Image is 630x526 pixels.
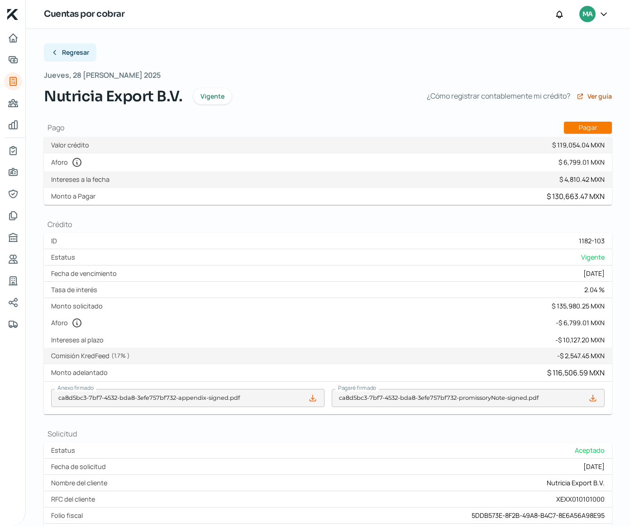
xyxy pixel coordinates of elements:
[552,302,605,310] div: $ 135,980.25 MXN
[557,351,605,360] div: - $ 2,547.45 MXN
[51,336,107,344] label: Intereses al plazo
[4,250,22,268] a: Referencias
[4,29,22,47] a: Inicio
[556,495,605,503] div: XEXX010101000
[4,272,22,290] a: Industria
[4,163,22,181] a: Información general
[575,446,605,455] span: Aceptado
[547,479,605,487] div: Nutricia Export B.V.
[552,141,605,149] div: $ 119,054.04 MXN
[111,351,130,360] span: ( 1.7 % )
[4,315,22,333] a: Colateral
[51,269,120,278] label: Fecha de vencimiento
[547,191,605,201] div: $ 130,663.47 MXN
[584,285,605,294] div: 2.04 %
[200,93,224,100] span: Vigente
[579,237,605,245] div: 1182-103
[57,384,94,392] span: Anexo firmado
[556,318,605,327] div: - $ 6,799.01 MXN
[583,462,605,471] div: [DATE]
[577,93,612,100] a: Ver guía
[44,85,182,107] span: Nutricia Export B.V.
[44,69,161,82] span: Jueves, 28 [PERSON_NAME] 2025
[44,429,612,439] h1: Solicitud
[51,479,111,487] label: Nombre del cliente
[559,175,605,184] div: $ 4,810.42 MXN
[44,219,612,229] h1: Crédito
[51,368,111,377] label: Monto adelantado
[472,511,605,520] div: 5DDB573E-8F2B-49A8-B4C7-8E6A56A98E95
[51,141,93,149] label: Valor crédito
[583,269,605,278] div: [DATE]
[338,384,376,392] span: Pagaré firmado
[62,49,89,56] span: Regresar
[51,253,79,261] label: Estatus
[51,175,113,184] label: Intereses a la fecha
[547,368,605,378] div: $ 116,506.59 MXN
[51,317,86,328] label: Aforo
[555,336,605,344] div: - $ 10,127.20 MXN
[4,116,22,134] a: Mis finanzas
[44,8,124,21] h1: Cuentas por cobrar
[582,9,592,20] span: MA
[427,90,570,103] span: ¿Cómo registrar contablemente mi crédito?
[44,43,96,62] button: Regresar
[4,228,22,246] a: Buró de crédito
[44,122,612,133] h1: Pago
[51,302,106,310] label: Monto solicitado
[4,142,22,160] a: Mi contrato
[51,446,79,455] label: Estatus
[4,51,22,69] a: Adelantar facturas
[4,294,22,312] a: Redes sociales
[51,157,86,168] label: Aforo
[4,207,22,225] a: Documentos
[51,462,110,471] label: Fecha de solicitud
[4,94,22,112] a: Pago a proveedores
[587,93,612,100] span: Ver guía
[51,495,99,503] label: RFC del cliente
[564,122,612,133] button: Pagar
[51,351,134,360] label: Comisión KredFeed
[558,158,605,166] div: $ 6,799.01 MXN
[51,511,86,520] label: Folio fiscal
[51,237,61,245] label: ID
[581,253,605,261] span: Vigente
[4,72,22,90] a: Tus créditos
[51,285,101,294] label: Tasa de interés
[4,185,22,203] a: Representantes
[51,192,99,200] label: Monto a Pagar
